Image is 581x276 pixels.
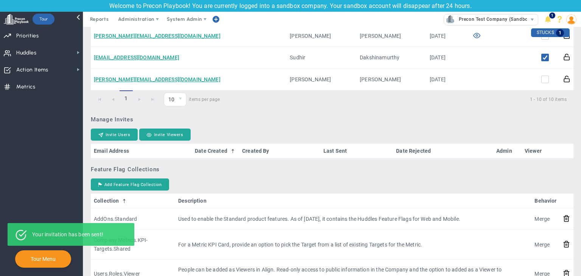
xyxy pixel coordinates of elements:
[496,148,519,154] a: Admin
[525,148,556,154] a: Viewer
[549,12,555,19] span: 1
[91,208,175,230] td: AddOns.Standard
[16,28,39,44] span: Priorities
[563,214,570,222] button: Remove Collection
[91,178,169,191] button: Add Feature Flag Collection
[178,198,528,204] a: Description
[175,93,186,106] span: select
[531,230,560,259] td: Merge
[94,76,221,82] a: [PERSON_NAME][EMAIL_ADDRESS][DOMAIN_NAME]
[164,93,220,106] span: items per page
[542,12,554,27] li: Announcements
[471,31,480,40] span: View-only User
[534,198,556,204] a: Behavior
[32,231,103,237] div: Your invitation has been sent!
[229,95,567,104] span: 1 - 10 of 10 items
[427,47,468,68] td: [DATE]
[287,25,357,47] td: [PERSON_NAME]
[91,129,138,141] button: Invite Users
[86,12,113,27] span: Reports
[94,54,179,60] a: [EMAIL_ADDRESS][DOMAIN_NAME]
[195,148,236,154] a: Date Created
[118,16,154,22] span: Administration
[94,148,189,154] a: Email Address
[91,116,573,123] h3: Manage Invites
[563,53,570,61] button: Reset Password
[427,25,468,47] td: [DATE]
[396,148,490,154] a: Date Rejected
[563,75,570,83] button: Reset Password
[16,79,36,95] span: Metrics
[94,33,221,39] a: [PERSON_NAME][EMAIL_ADDRESS][DOMAIN_NAME]
[455,14,532,24] span: Precon Test Company (Sandbox)
[566,14,576,25] img: 64089.Person.photo
[357,69,427,90] td: [PERSON_NAME]
[287,47,357,68] td: Sudhir
[16,62,48,78] span: Action Items
[167,16,202,22] span: System Admin
[427,69,468,90] td: [DATE]
[357,25,427,47] td: [PERSON_NAME]
[563,240,570,248] button: Remove Collection
[164,93,186,106] span: 0
[556,29,564,37] span: 1
[527,14,538,25] span: select
[242,148,317,154] a: Created By
[16,45,37,61] span: Huddles
[139,129,191,141] button: Invite Viewers
[91,166,573,173] h3: Feature Flag Collections
[554,12,565,27] li: Help & Frequently Asked Questions (FAQ)
[446,14,455,24] img: 33513.Company.photo
[287,69,357,90] td: [PERSON_NAME]
[94,198,172,204] a: Collection
[175,230,531,259] td: For a Metric KPI Card, provide an option to pick the Target from a list of existing Targets for t...
[323,148,390,154] a: Last Sent
[531,208,560,230] td: Merge
[120,90,133,107] span: 1
[531,28,570,37] div: STUCKS
[357,47,427,68] td: Dakshinamurthy
[175,208,531,230] td: Used to enable the Standard product features. As of [DATE], it contains the Huddles Feature Flags...
[28,256,58,262] button: Tour Menu
[164,93,175,106] span: 10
